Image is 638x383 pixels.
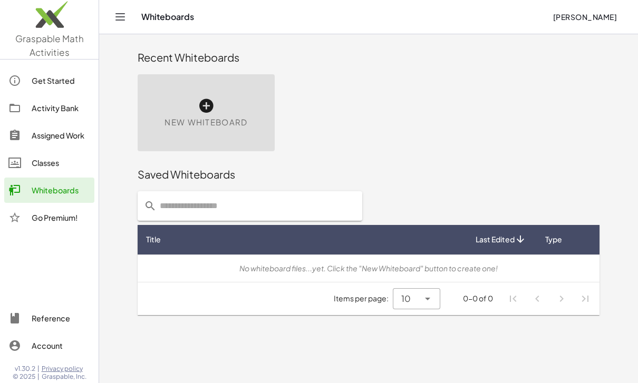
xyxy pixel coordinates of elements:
[4,68,94,93] a: Get Started
[32,102,90,114] div: Activity Bank
[32,129,90,142] div: Assigned Work
[146,234,161,245] span: Title
[401,292,411,305] span: 10
[112,8,129,25] button: Toggle navigation
[32,312,90,325] div: Reference
[138,50,600,65] div: Recent Whiteboards
[501,287,597,311] nav: Pagination Navigation
[463,293,493,304] div: 0-0 of 0
[32,339,90,352] div: Account
[144,200,157,212] i: prepended action
[4,150,94,175] a: Classes
[146,263,591,274] div: No whiteboard files...yet. Click the "New Whiteboard" button to create one!
[32,74,90,87] div: Get Started
[42,365,86,373] a: Privacy policy
[42,372,86,381] span: Graspable, Inc.
[4,123,94,148] a: Assigned Work
[4,333,94,358] a: Account
[15,365,35,373] span: v1.30.2
[545,234,562,245] span: Type
[334,293,393,304] span: Items per page:
[15,33,84,58] span: Graspable Math Activities
[165,116,247,129] span: New Whiteboard
[4,178,94,203] a: Whiteboards
[13,372,35,381] span: © 2025
[544,7,625,26] button: [PERSON_NAME]
[32,156,90,169] div: Classes
[553,12,617,22] span: [PERSON_NAME]
[4,306,94,331] a: Reference
[4,95,94,121] a: Activity Bank
[37,365,40,373] span: |
[32,184,90,197] div: Whiteboards
[37,372,40,381] span: |
[32,211,90,224] div: Go Premium!
[138,167,600,182] div: Saved Whiteboards
[476,234,515,245] span: Last Edited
